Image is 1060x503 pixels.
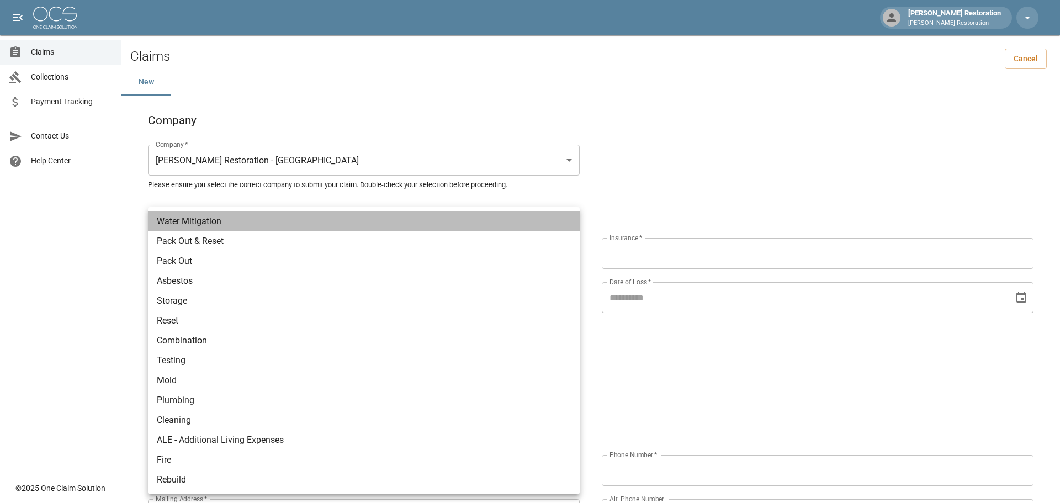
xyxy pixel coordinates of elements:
li: Rebuild [148,470,580,490]
li: Cleaning [148,410,580,430]
li: Reset [148,311,580,331]
li: Testing [148,351,580,370]
li: Storage [148,291,580,311]
li: Water Mitigation [148,211,580,231]
li: Mold [148,370,580,390]
li: Fire [148,450,580,470]
li: Plumbing [148,390,580,410]
li: ALE - Additional Living Expenses [148,430,580,450]
li: Pack Out [148,251,580,271]
li: Combination [148,331,580,351]
li: Asbestos [148,271,580,291]
li: Pack Out & Reset [148,231,580,251]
